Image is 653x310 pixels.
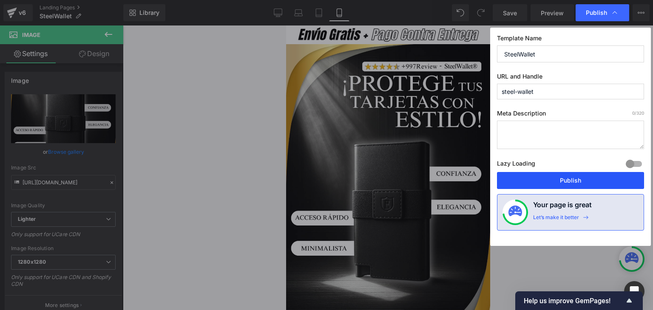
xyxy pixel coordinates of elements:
[586,9,607,17] span: Publish
[632,110,635,116] span: 0
[624,281,644,302] div: Open Intercom Messenger
[632,110,644,116] span: /320
[524,296,634,306] button: Show survey - Help us improve GemPages!
[497,172,644,189] button: Publish
[497,73,644,84] label: URL and Handle
[533,214,579,225] div: Let’s make it better
[524,297,624,305] span: Help us improve GemPages!
[533,200,592,214] h4: Your page is great
[497,110,644,121] label: Meta Description
[497,158,535,172] label: Lazy Loading
[497,34,644,45] label: Template Name
[508,206,522,219] img: onboarding-status.svg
